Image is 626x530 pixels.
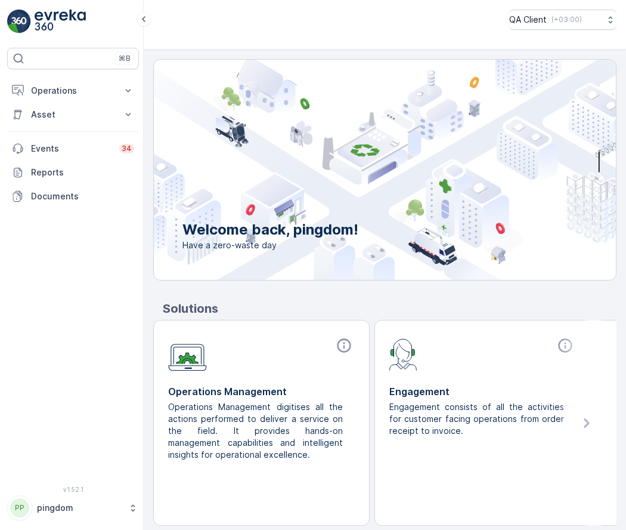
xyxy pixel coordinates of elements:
p: Engagement consists of all the activities for customer facing operations from order receipt to in... [389,401,566,437]
p: Events [31,143,112,155]
img: city illustration [100,60,616,280]
a: Events34 [7,137,139,161]
button: Operations [7,79,139,103]
p: Solutions [163,300,616,318]
span: Have a zero-waste day [182,239,358,251]
p: pingdom [37,502,122,514]
span: v 1.52.1 [7,486,139,493]
p: Reports [31,167,134,178]
button: QA Client(+03:00) [509,10,616,30]
p: Welcome back, pingdom! [182,220,358,239]
button: PPpingdom [7,495,139,520]
a: Documents [7,184,139,208]
p: QA Client [509,14,547,26]
p: Engagement [389,384,576,399]
p: ⌘B [119,54,131,63]
p: 34 [122,144,132,153]
p: ( +03:00 ) [551,15,582,24]
p: Operations Management digitises all the actions performed to deliver a service on the field. It p... [168,401,345,461]
a: Reports [7,161,139,184]
img: module-icon [389,337,417,371]
p: Asset [31,109,115,121]
p: Operations [31,85,115,97]
img: logo [7,10,31,33]
button: Asset [7,103,139,127]
div: PP [10,498,29,517]
p: Documents [31,190,134,202]
img: logo_light-DOdMpM7g.png [35,10,86,33]
p: Operations Management [168,384,355,399]
img: module-icon [168,337,207,371]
